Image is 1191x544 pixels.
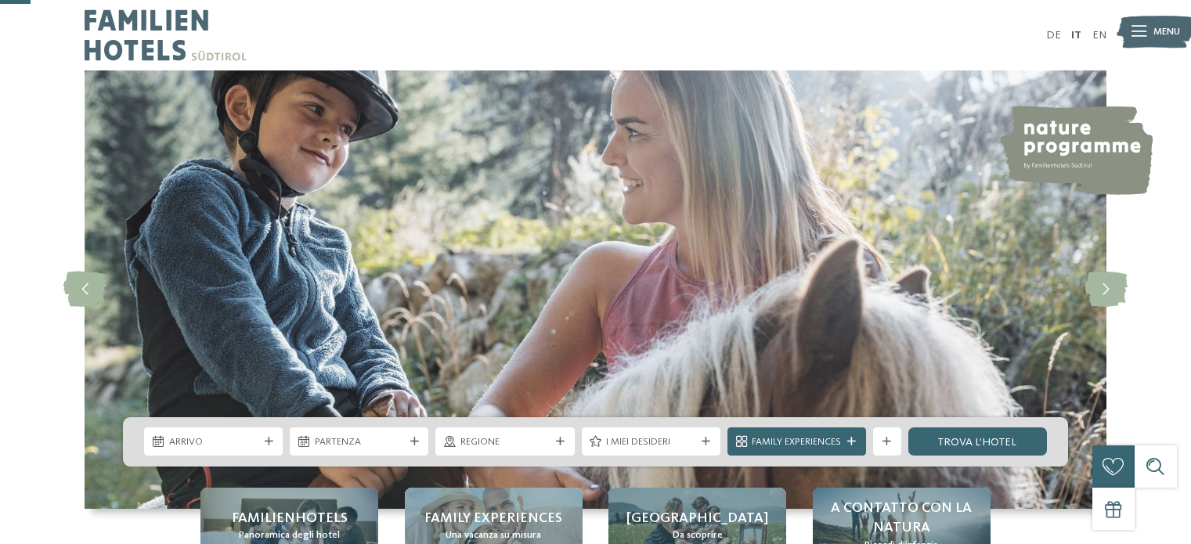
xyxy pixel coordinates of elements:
img: Family hotel Alto Adige: the happy family places! [85,70,1106,509]
a: trova l’hotel [908,427,1047,456]
span: Arrivo [169,435,258,449]
span: [GEOGRAPHIC_DATA] [626,509,768,528]
span: I miei desideri [606,435,695,449]
span: Familienhotels [232,509,348,528]
span: A contatto con la natura [827,499,976,538]
span: Da scoprire [673,528,723,542]
img: nature programme by Familienhotels Südtirol [998,106,1153,195]
span: Family Experiences [752,435,841,449]
span: Partenza [315,435,404,449]
span: Panoramica degli hotel [239,528,340,542]
span: Family experiences [424,509,562,528]
a: IT [1071,30,1081,41]
span: Menu [1153,25,1180,39]
a: EN [1092,30,1106,41]
span: Una vacanza su misura [446,528,541,542]
span: Regione [460,435,550,449]
a: DE [1046,30,1061,41]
